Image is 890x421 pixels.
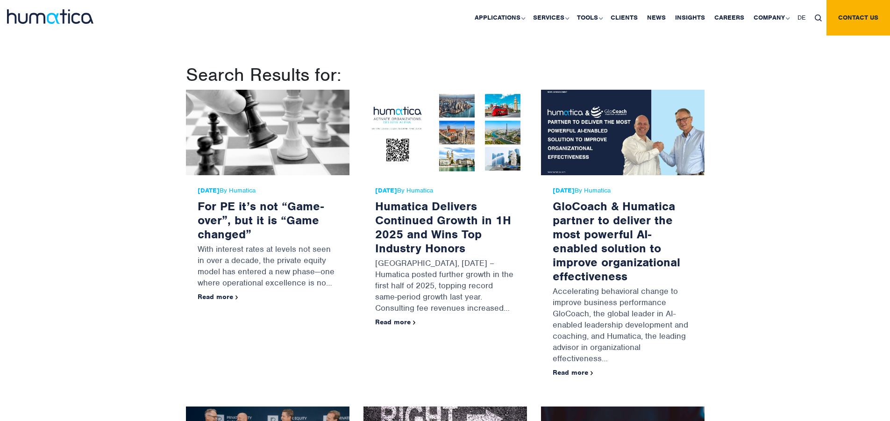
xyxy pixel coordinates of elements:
[198,241,338,293] p: With interest rates at levels not seen in over a decade, the private equity model has entered a n...
[553,283,693,369] p: Accelerating behavioral change to improve business performance GloCoach, the global leader in AI-...
[553,368,593,377] a: Read more
[815,14,822,21] img: search_icon
[198,186,220,194] strong: [DATE]
[235,295,238,300] img: arrowicon
[375,187,515,194] span: By Humatica
[363,90,527,175] img: Humatica Delivers Continued Growth in 1H 2025 and Wins Top Industry Honors
[591,371,593,375] img: arrowicon
[541,90,705,175] img: GloCoach & Humatica partner to deliver the most powerful AI-enabled solution to improve organizat...
[797,14,805,21] span: DE
[375,255,515,318] p: [GEOGRAPHIC_DATA], [DATE] – Humatica posted further growth in the first half of 2025, topping rec...
[375,318,416,326] a: Read more
[413,321,416,325] img: arrowicon
[375,199,511,256] a: Humatica Delivers Continued Growth in 1H 2025 and Wins Top Industry Honors
[186,90,349,175] img: For PE it’s not “Game-over”, but it is “Game changed”
[7,9,93,24] img: logo
[186,64,705,86] h1: Search Results for:
[375,186,397,194] strong: [DATE]
[198,199,324,242] a: For PE it’s not “Game-over”, but it is “Game changed”
[553,186,575,194] strong: [DATE]
[198,187,338,194] span: By Humatica
[553,199,680,284] a: GloCoach & Humatica partner to deliver the most powerful AI-enabled solution to improve organizat...
[198,293,238,301] a: Read more
[553,187,693,194] span: By Humatica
